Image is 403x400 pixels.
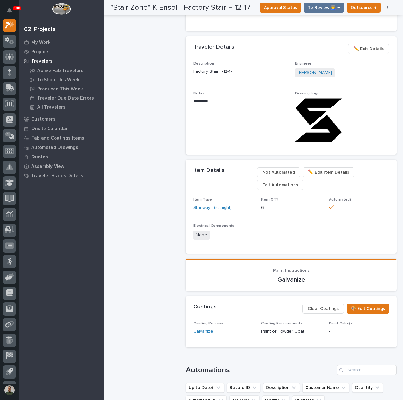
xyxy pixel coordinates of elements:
[24,26,55,33] div: 02. Projects
[37,77,79,83] p: To Shop This Week
[261,322,302,325] span: Coating Requirements
[264,4,297,11] span: Approval Status
[262,181,298,189] span: Edit Automations
[31,164,64,169] p: Assembly View
[19,162,104,171] a: Assembly View
[263,383,300,393] button: Description
[19,47,104,56] a: Projects
[37,86,83,92] p: Produced This Week
[3,4,16,17] button: Notifications
[193,276,389,283] p: Galvanize
[273,268,310,273] span: Paint Instructions
[193,44,234,51] h2: Traveler Details
[19,124,104,133] a: Onsite Calendar
[308,305,339,312] span: Clear Coatings
[353,45,384,53] span: ✏️ Edit Details
[31,173,83,179] p: Traveler Status Details
[295,98,342,142] img: e0aLPMDSKqGIUqXdNJp1vz_vonPkXJROAp2kcYas1Bo
[261,328,321,335] p: Paint or Powder Coat
[31,154,48,160] p: Quotes
[260,3,301,13] button: Approval Status
[31,49,50,55] p: Projects
[24,66,104,75] a: Active Fab Travelers
[37,105,66,110] p: All Travelers
[24,84,104,93] a: Produced This Week
[351,305,385,312] span: 🎨 Edit Coatings
[302,383,349,393] button: Customer Name
[308,169,349,176] span: ✏️ Edit Item Details
[31,126,68,132] p: Onsite Calendar
[8,8,16,18] div: Notifications100
[329,322,353,325] span: Paint Color(s)
[186,383,224,393] button: Up to Date?
[193,12,254,19] p: -
[19,171,104,180] a: Traveler Status Details
[31,117,55,122] p: Customers
[19,152,104,162] a: Quotes
[257,180,303,190] button: Edit Automations
[19,56,104,66] a: Travelers
[31,59,53,64] p: Travelers
[261,198,278,202] span: Item QTY
[31,40,50,45] p: My Work
[303,167,354,177] button: ✏️ Edit Item Details
[37,95,94,101] p: Traveler Due Date Errors
[261,204,321,211] p: 6
[3,384,16,397] button: users-avatar
[329,328,389,335] p: -
[193,62,214,66] span: Description
[19,143,104,152] a: Automated Drawings
[193,68,288,75] p: Factory Stair F-12-17
[193,224,234,228] span: Electrical Components
[329,198,352,202] span: Automated?
[193,322,223,325] span: Coating Process
[31,145,78,151] p: Automated Drawings
[24,103,104,111] a: All Travelers
[347,3,381,13] button: Outsource ↑
[298,70,332,76] a: [PERSON_NAME]
[31,135,84,141] p: Fab and Coatings Items
[302,304,344,314] button: Clear Coatings
[347,304,389,314] button: 🎨 Edit Coatings
[352,383,383,393] button: Quantity
[193,328,213,335] a: Galvanize
[37,68,84,74] p: Active Fab Travelers
[193,304,217,311] h2: Coatings
[193,167,225,174] h2: Item Details
[193,204,231,211] a: Stairway - (straight)
[19,37,104,47] a: My Work
[337,365,397,375] input: Search
[186,366,334,375] h1: Automations
[227,383,260,393] button: Record ID
[351,4,377,11] span: Outsource ↑
[24,75,104,84] a: To Shop This Week
[193,92,205,95] span: Notes
[19,114,104,124] a: Customers
[304,3,344,13] button: To Review 👨‍🏭 →
[262,169,295,176] span: Not Automated
[257,167,300,177] button: Not Automated
[348,44,389,54] button: ✏️ Edit Details
[295,62,311,66] span: Engineer
[24,94,104,102] a: Traveler Due Date Errors
[52,3,71,15] img: Workspace Logo
[110,3,251,12] h2: *Stair Zone* K-Ensol - Factory Stair F-12-17
[19,133,104,143] a: Fab and Coatings Items
[295,92,320,95] span: Drawing Logo
[193,198,212,202] span: Item Type
[14,6,20,10] p: 100
[308,4,340,11] span: To Review 👨‍🏭 →
[193,231,210,240] span: None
